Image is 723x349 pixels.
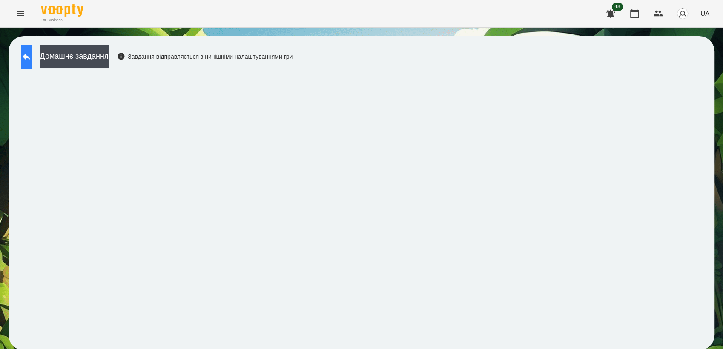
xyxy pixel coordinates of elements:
img: Voopty Logo [41,4,83,17]
img: avatar_s.png [677,8,689,20]
button: Домашнє завдання [40,45,109,68]
span: 48 [612,3,623,11]
div: Завдання відправляється з нинішніми налаштуваннями гри [117,52,293,61]
span: For Business [41,17,83,23]
button: UA [697,6,713,21]
span: UA [700,9,709,18]
button: Menu [10,3,31,24]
